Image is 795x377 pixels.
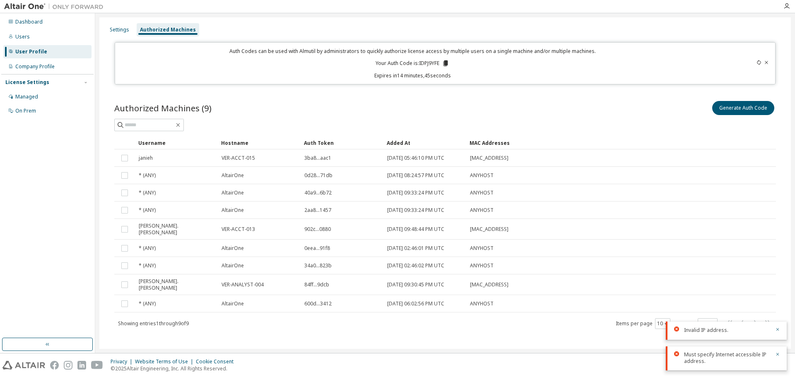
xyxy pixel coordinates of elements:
[387,190,444,196] span: [DATE] 09:33:24 PM UTC
[684,351,770,365] div: Must specify Internet accessible IP address.
[139,207,156,214] span: * (ANY)
[376,60,449,67] p: Your Auth Code is: IDPJ9YFE
[64,361,72,370] img: instagram.svg
[387,262,444,269] span: [DATE] 02:46:02 PM UTC
[616,318,670,329] span: Items per page
[222,190,244,196] span: AltairOne
[684,327,770,334] div: Invalid IP address.
[387,172,444,179] span: [DATE] 08:24:57 PM UTC
[470,281,508,288] span: [MAC_ADDRESS]
[222,172,244,179] span: AltairOne
[222,245,244,252] span: AltairOne
[470,262,494,269] span: ANYHOST
[222,262,244,269] span: AltairOne
[470,207,494,214] span: ANYHOST
[138,136,214,149] div: Username
[470,190,494,196] span: ANYHOST
[139,262,156,269] span: * (ANY)
[110,26,129,33] div: Settings
[139,300,156,307] span: * (ANY)
[111,358,135,365] div: Privacy
[657,320,668,327] button: 10
[387,207,444,214] span: [DATE] 09:33:24 PM UTC
[470,300,494,307] span: ANYHOST
[77,361,86,370] img: linkedin.svg
[91,361,103,370] img: youtube.svg
[111,365,238,372] p: © 2025 Altair Engineering, Inc. All Rights Reserved.
[139,172,156,179] span: * (ANY)
[304,172,332,179] span: 0d28...71db
[15,94,38,100] div: Managed
[2,361,45,370] img: altair_logo.svg
[712,101,774,115] button: Generate Auth Code
[470,172,494,179] span: ANYHOST
[222,155,255,161] span: VER-ACCT-015
[304,226,331,233] span: 902c...0880
[387,155,444,161] span: [DATE] 05:46:10 PM UTC
[196,358,238,365] div: Cookie Consent
[222,226,255,233] span: VER-ACCT-013
[222,281,264,288] span: VER-ANALYST-004
[139,245,156,252] span: * (ANY)
[120,48,706,55] p: Auth Codes can be used with Almutil by administrators to quickly authorize license access by mult...
[15,108,36,114] div: On Prem
[387,245,444,252] span: [DATE] 02:46:01 PM UTC
[5,79,49,86] div: License Settings
[139,190,156,196] span: * (ANY)
[470,245,494,252] span: ANYHOST
[139,223,214,236] span: [PERSON_NAME].[PERSON_NAME]
[140,26,196,33] div: Authorized Machines
[304,207,331,214] span: 2aa8...1457
[139,155,153,161] span: janieh
[15,19,43,25] div: Dashboard
[304,300,332,307] span: 600d...3412
[470,136,687,149] div: MAC Addresses
[678,318,718,329] span: Page n.
[304,245,330,252] span: 0eea...91f8
[221,136,297,149] div: Hostname
[120,72,706,79] p: Expires in 14 minutes, 45 seconds
[118,320,189,327] span: Showing entries 1 through 9 of 9
[114,102,212,114] span: Authorized Machines (9)
[50,361,59,370] img: facebook.svg
[304,262,332,269] span: 34a0...823b
[387,136,463,149] div: Added At
[304,155,331,161] span: 3ba8...aac1
[15,34,30,40] div: Users
[4,2,108,11] img: Altair One
[304,136,380,149] div: Auth Token
[387,300,444,307] span: [DATE] 06:02:56 PM UTC
[304,281,329,288] span: 84ff...9dcb
[222,300,244,307] span: AltairOne
[387,226,444,233] span: [DATE] 09:48:44 PM UTC
[470,155,508,161] span: [MAC_ADDRESS]
[135,358,196,365] div: Website Terms of Use
[470,226,508,233] span: [MAC_ADDRESS]
[15,48,47,55] div: User Profile
[139,278,214,291] span: [PERSON_NAME].[PERSON_NAME]
[304,190,332,196] span: 40a9...6b72
[15,63,55,70] div: Company Profile
[387,281,444,288] span: [DATE] 09:30:45 PM UTC
[222,207,244,214] span: AltairOne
